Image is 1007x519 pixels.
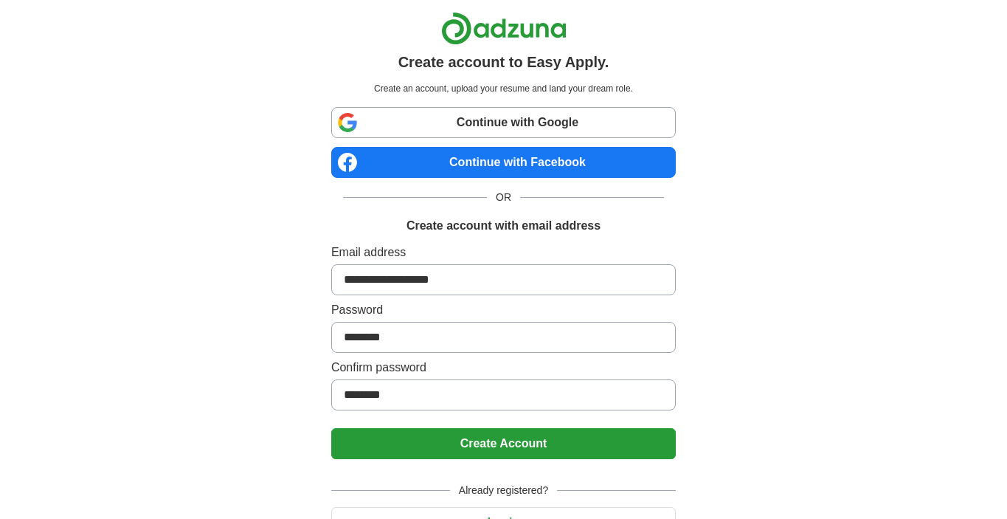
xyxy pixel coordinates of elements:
[331,244,676,261] label: Email address
[331,428,676,459] button: Create Account
[406,217,601,235] h1: Create account with email address
[331,359,676,377] label: Confirm password
[441,12,567,45] img: Adzuna logo
[487,190,520,205] span: OR
[398,51,609,73] h1: Create account to Easy Apply.
[334,82,673,95] p: Create an account, upload your resume and land your dream role.
[331,301,676,319] label: Password
[450,483,557,498] span: Already registered?
[331,107,676,138] a: Continue with Google
[331,147,676,178] a: Continue with Facebook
